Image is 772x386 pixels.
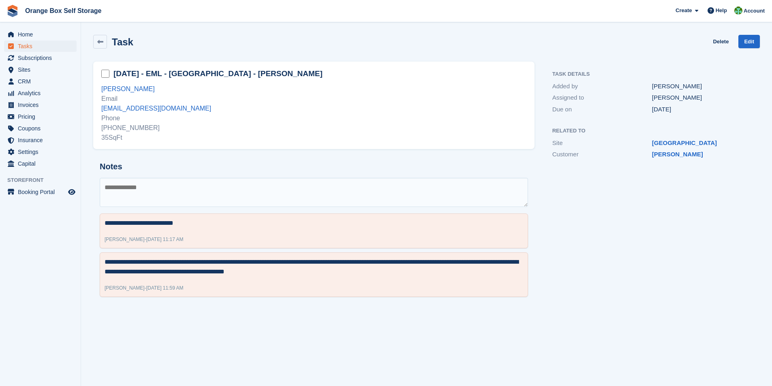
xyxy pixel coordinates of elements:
span: [PERSON_NAME] [105,285,145,291]
div: Due on [552,105,652,114]
h2: Task [112,36,133,47]
span: Help [716,6,727,15]
h2: Related to [552,128,752,134]
span: Coupons [18,123,66,134]
div: [DATE] [652,105,752,114]
h2: Notes [100,162,528,171]
img: stora-icon-8386f47178a22dfd0bd8f6a31ec36ba5ce8667c1dd55bd0f319d3a0aa187defe.svg [6,5,19,17]
span: Storefront [7,176,81,184]
a: menu [4,111,77,122]
div: Assigned to [552,93,652,102]
h2: [DATE] - EML - [GEOGRAPHIC_DATA] - [PERSON_NAME] [113,68,323,79]
div: [PERSON_NAME] [652,93,752,102]
div: - [105,284,184,292]
span: Pricing [18,111,66,122]
span: [DATE] 11:59 AM [146,285,184,291]
a: Preview store [67,187,77,197]
a: menu [4,146,77,158]
div: - [105,236,184,243]
a: menu [4,186,77,198]
a: menu [4,99,77,111]
div: Customer [552,150,652,159]
a: menu [4,64,77,75]
span: Sites [18,64,66,75]
span: Tasks [18,41,66,52]
a: menu [4,29,77,40]
a: Edit [738,35,760,48]
div: Site [552,139,652,148]
a: menu [4,158,77,169]
span: Capital [18,158,66,169]
div: [PERSON_NAME] [652,82,752,91]
img: Binder Bhardwaj [734,6,742,15]
div: [PHONE_NUMBER] 35SqFt [101,123,526,143]
a: menu [4,123,77,134]
span: Invoices [18,99,66,111]
span: [PERSON_NAME] [105,237,145,242]
a: [PERSON_NAME] [652,151,703,158]
div: Phone [101,113,526,123]
a: Delete [713,35,729,48]
span: [DATE] 11:17 AM [146,237,184,242]
a: [EMAIL_ADDRESS][DOMAIN_NAME] [101,105,211,112]
a: menu [4,87,77,99]
a: menu [4,76,77,87]
h2: Task Details [552,71,752,77]
a: menu [4,52,77,64]
a: menu [4,41,77,52]
span: Subscriptions [18,52,66,64]
span: Booking Portal [18,186,66,198]
span: Account [744,7,765,15]
a: [GEOGRAPHIC_DATA] [652,139,717,146]
a: [PERSON_NAME] [101,85,155,92]
span: Analytics [18,87,66,99]
span: Settings [18,146,66,158]
a: Orange Box Self Storage [22,4,105,17]
span: CRM [18,76,66,87]
span: Home [18,29,66,40]
div: Email [101,94,526,104]
div: Added by [552,82,652,91]
span: Create [676,6,692,15]
a: menu [4,134,77,146]
span: Insurance [18,134,66,146]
